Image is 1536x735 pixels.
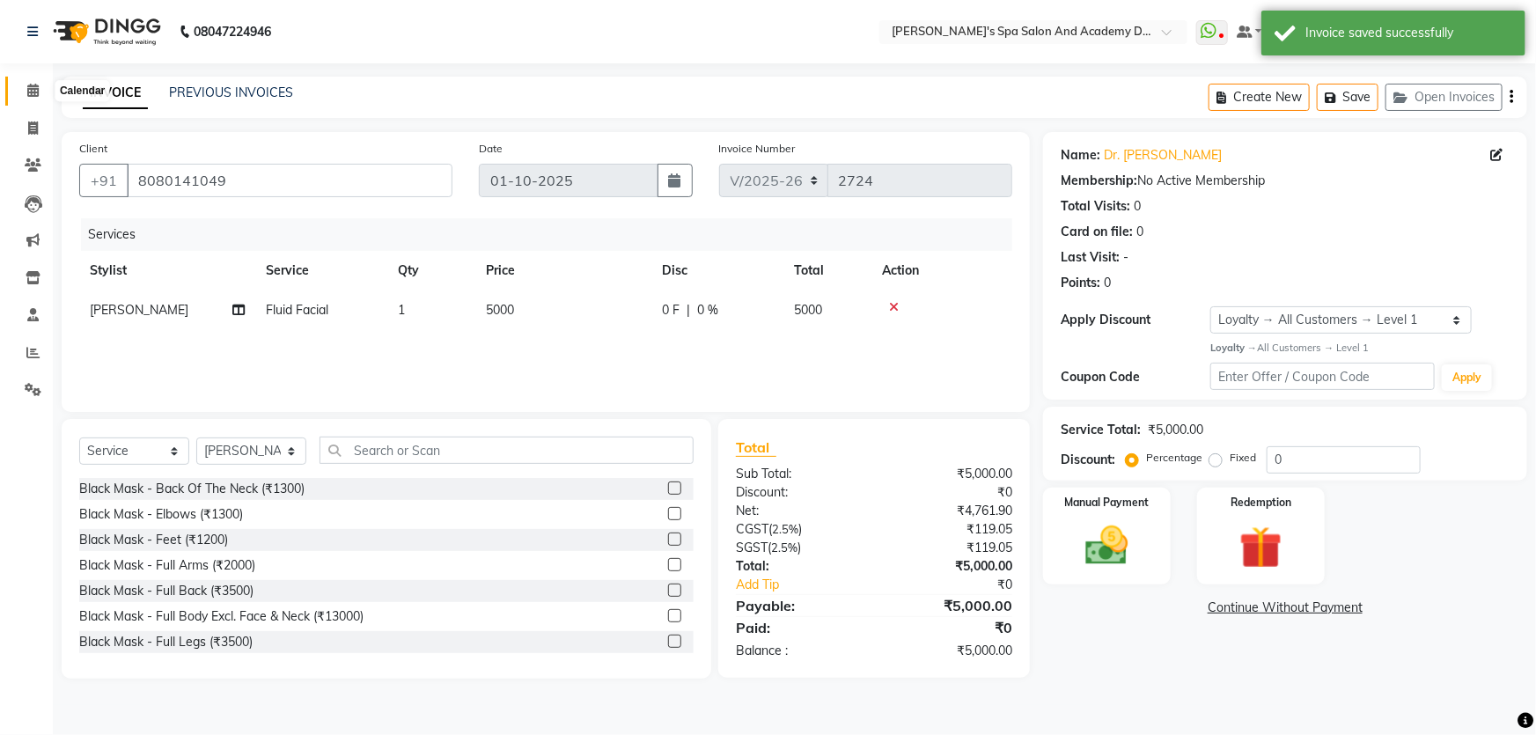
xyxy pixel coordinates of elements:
[723,557,874,576] div: Total:
[723,595,874,616] div: Payable:
[1148,421,1203,439] div: ₹5,000.00
[90,302,188,318] span: [PERSON_NAME]
[79,582,254,600] div: Black Mask - Full Back (₹3500)
[1104,146,1222,165] a: Dr. [PERSON_NAME]
[79,633,253,651] div: Black Mask - Full Legs (₹3500)
[1317,84,1378,111] button: Save
[127,164,452,197] input: Search by Name/Mobile/Email/Code
[79,607,364,626] div: Black Mask - Full Body Excl. Face & Neck (₹13000)
[697,301,718,320] span: 0 %
[1047,599,1524,617] a: Continue Without Payment
[736,521,768,537] span: CGST
[871,251,1012,290] th: Action
[723,576,899,594] a: Add Tip
[723,539,874,557] div: ( )
[1226,521,1296,574] img: _gift.svg
[723,465,874,483] div: Sub Total:
[1210,341,1510,356] div: All Customers → Level 1
[1385,84,1503,111] button: Open Invoices
[479,141,503,157] label: Date
[1134,197,1141,216] div: 0
[1064,495,1149,511] label: Manual Payment
[874,502,1025,520] div: ₹4,761.90
[1146,450,1202,466] label: Percentage
[486,302,514,318] span: 5000
[662,301,680,320] span: 0 F
[723,502,874,520] div: Net:
[1061,368,1210,386] div: Coupon Code
[874,617,1025,638] div: ₹0
[266,302,328,318] span: Fluid Facial
[45,7,165,56] img: logo
[900,576,1025,594] div: ₹0
[387,251,475,290] th: Qty
[723,617,874,638] div: Paid:
[79,531,228,549] div: Black Mask - Feet (₹1200)
[736,438,776,457] span: Total
[79,251,255,290] th: Stylist
[1061,223,1133,241] div: Card on file:
[1231,495,1291,511] label: Redemption
[719,141,796,157] label: Invoice Number
[651,251,783,290] th: Disc
[1072,521,1142,570] img: _cash.svg
[772,522,798,536] span: 2.5%
[736,540,768,555] span: SGST
[79,556,255,575] div: Black Mask - Full Arms (₹2000)
[1442,364,1492,391] button: Apply
[79,505,243,524] div: Black Mask - Elbows (₹1300)
[1061,248,1120,267] div: Last Visit:
[1136,223,1143,241] div: 0
[874,520,1025,539] div: ₹119.05
[1061,311,1210,329] div: Apply Discount
[81,218,1025,251] div: Services
[783,251,871,290] th: Total
[320,437,694,464] input: Search or Scan
[1061,274,1100,292] div: Points:
[1210,342,1257,354] strong: Loyalty →
[475,251,651,290] th: Price
[874,595,1025,616] div: ₹5,000.00
[1230,450,1256,466] label: Fixed
[874,557,1025,576] div: ₹5,000.00
[874,483,1025,502] div: ₹0
[723,642,874,660] div: Balance :
[687,301,690,320] span: |
[1061,197,1130,216] div: Total Visits:
[874,465,1025,483] div: ₹5,000.00
[79,164,129,197] button: +91
[874,539,1025,557] div: ₹119.05
[723,483,874,502] div: Discount:
[1209,84,1310,111] button: Create New
[1210,363,1435,390] input: Enter Offer / Coupon Code
[169,85,293,100] a: PREVIOUS INVOICES
[723,520,874,539] div: ( )
[255,251,387,290] th: Service
[1061,451,1115,469] div: Discount:
[1104,274,1111,292] div: 0
[194,7,271,56] b: 08047224946
[1061,146,1100,165] div: Name:
[771,540,797,555] span: 2.5%
[1123,248,1128,267] div: -
[1061,172,1137,190] div: Membership:
[79,141,107,157] label: Client
[1061,172,1510,190] div: No Active Membership
[794,302,822,318] span: 5000
[398,302,405,318] span: 1
[55,81,109,102] div: Calendar
[874,642,1025,660] div: ₹5,000.00
[1305,24,1512,42] div: Invoice saved successfully
[1061,421,1141,439] div: Service Total:
[79,480,305,498] div: Black Mask - Back Of The Neck (₹1300)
